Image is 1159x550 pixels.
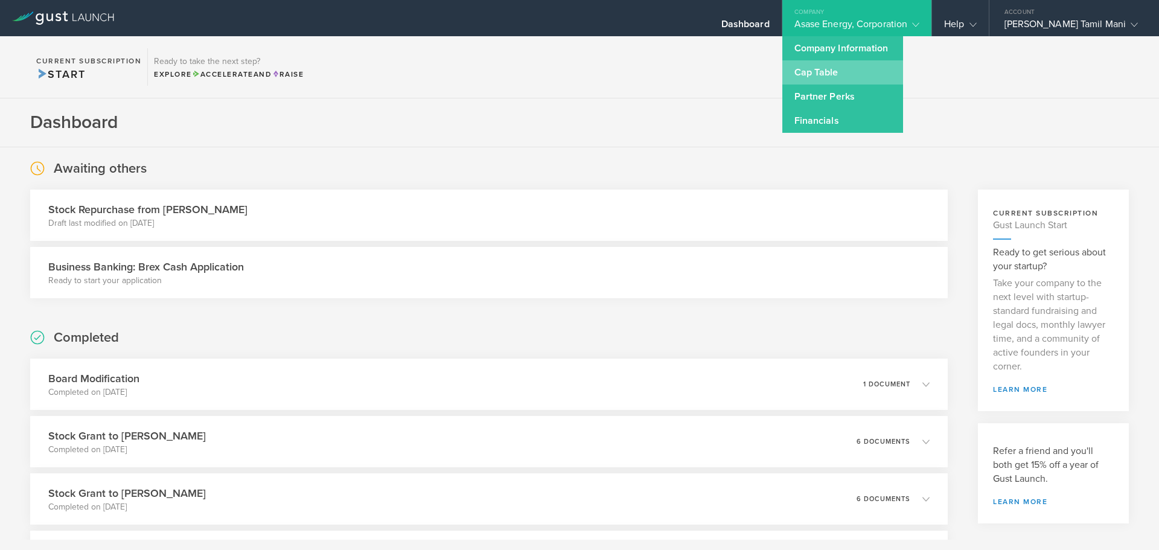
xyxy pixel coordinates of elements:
[48,386,139,398] p: Completed on [DATE]
[993,277,1114,374] p: Take your company to the next level with startup-standard fundraising and legal docs, monthly law...
[192,70,272,78] span: and
[147,48,310,86] div: Ready to take the next step?ExploreAccelerateandRaise
[272,70,304,78] span: Raise
[48,202,247,217] h3: Stock Repurchase from [PERSON_NAME]
[993,498,1114,505] a: Learn more
[863,381,910,388] p: 1 document
[154,69,304,80] div: Explore
[36,68,85,81] span: Start
[1004,18,1138,36] div: [PERSON_NAME] Tamil Mani
[48,501,206,513] p: Completed on [DATE]
[993,208,1114,219] h3: current subscription
[48,485,206,501] h3: Stock Grant to [PERSON_NAME]
[48,259,244,275] h3: Business Banking: Brex Cash Application
[36,57,141,65] h2: Current Subscription
[48,275,244,287] p: Ready to start your application
[993,444,1114,486] h3: Refer a friend and you'll both get 15% off a year of Gust Launch.
[794,18,920,36] div: Asase Energy, Corporation
[192,70,254,78] span: Accelerate
[48,371,139,386] h3: Board Modification
[48,428,206,444] h3: Stock Grant to [PERSON_NAME]
[993,246,1114,273] h3: Ready to get serious about your startup?
[1099,492,1159,550] iframe: Chat Widget
[857,438,910,445] p: 6 documents
[944,18,976,36] div: Help
[993,219,1114,232] h4: Gust Launch Start
[857,496,910,502] p: 6 documents
[48,217,247,229] p: Draft last modified on [DATE]
[721,18,770,36] div: Dashboard
[154,57,304,66] h3: Ready to take the next step?
[54,160,147,177] h2: Awaiting others
[48,444,206,456] p: Completed on [DATE]
[993,386,1114,393] a: learn more
[54,329,119,347] h2: Completed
